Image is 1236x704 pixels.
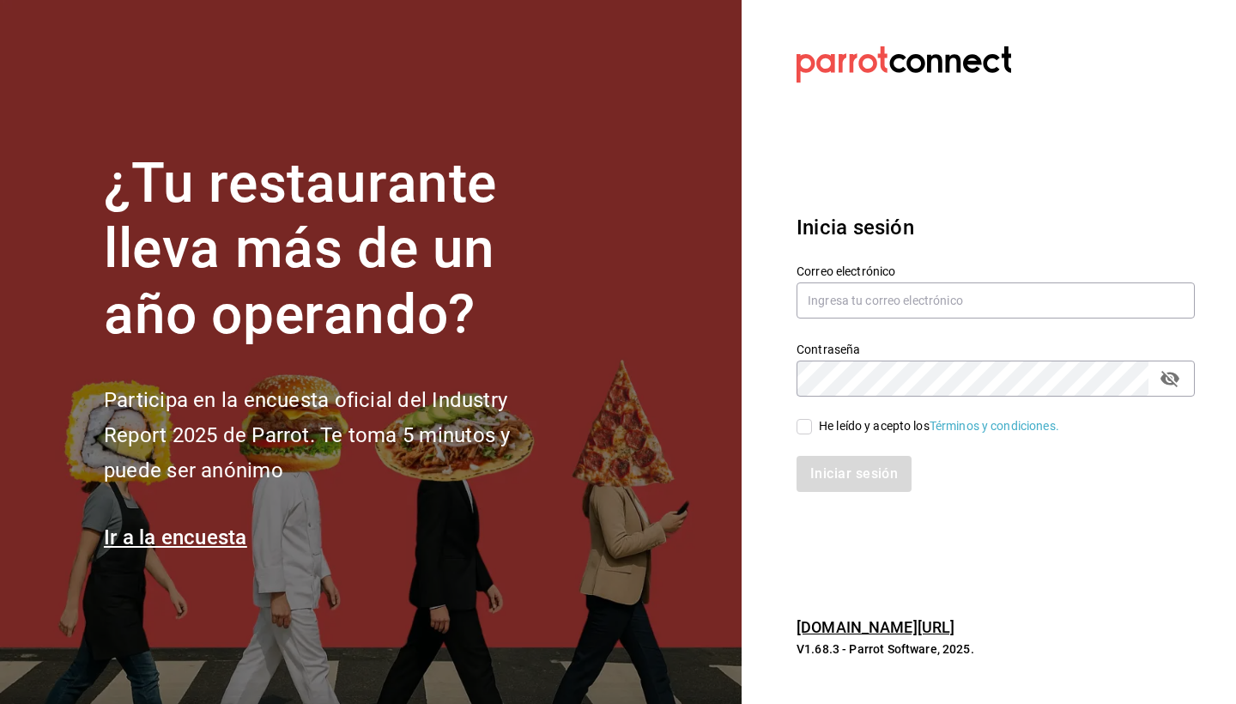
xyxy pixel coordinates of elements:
p: V1.68.3 - Parrot Software, 2025. [797,640,1195,658]
h1: ¿Tu restaurante lleva más de un año operando? [104,151,567,349]
input: Ingresa tu correo electrónico [797,282,1195,319]
button: passwordField [1155,364,1184,393]
a: Ir a la encuesta [104,525,247,549]
h2: Participa en la encuesta oficial del Industry Report 2025 de Parrot. Te toma 5 minutos y puede se... [104,383,567,488]
div: He leído y acepto los [819,417,1059,435]
a: Términos y condiciones. [930,419,1059,433]
label: Contraseña [797,343,1195,355]
h3: Inicia sesión [797,212,1195,243]
a: [DOMAIN_NAME][URL] [797,618,954,636]
label: Correo electrónico [797,264,1195,276]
